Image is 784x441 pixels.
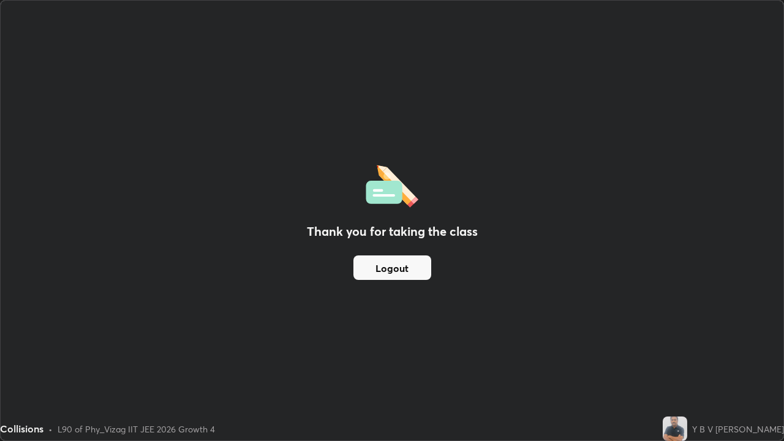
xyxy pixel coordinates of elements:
[48,423,53,435] div: •
[663,417,687,441] img: f09b83cd05e24422a7e8873ef335b017.jpg
[353,255,431,280] button: Logout
[366,161,418,208] img: offlineFeedback.1438e8b3.svg
[58,423,215,435] div: L90 of Phy_Vizag IIT JEE 2026 Growth 4
[307,222,478,241] h2: Thank you for taking the class
[692,423,784,435] div: Y B V [PERSON_NAME]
